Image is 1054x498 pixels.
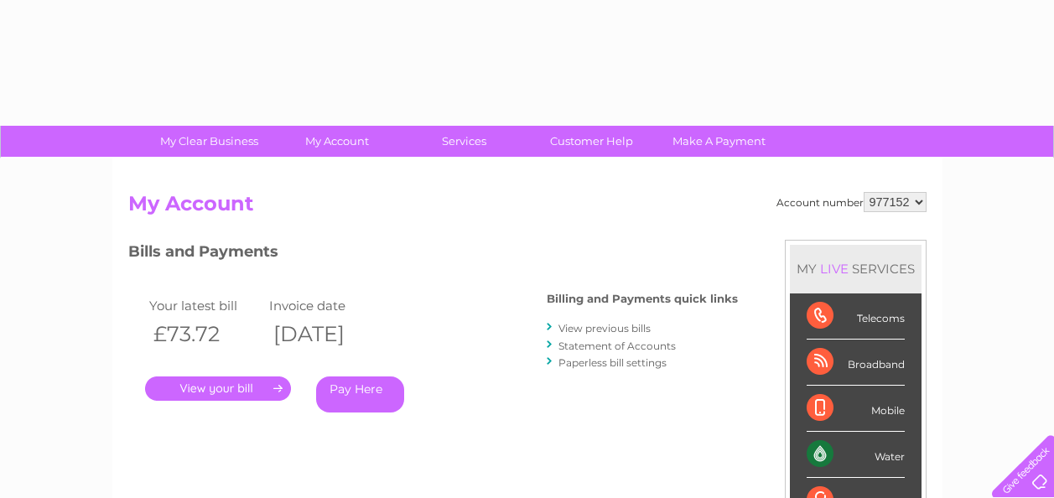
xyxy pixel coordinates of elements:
a: My Clear Business [140,126,278,157]
a: . [145,376,291,401]
a: My Account [267,126,406,157]
div: Broadband [807,340,905,386]
div: LIVE [817,261,852,277]
h2: My Account [128,192,927,224]
a: Pay Here [316,376,404,412]
a: Make A Payment [650,126,788,157]
td: Invoice date [265,294,386,317]
th: [DATE] [265,317,386,351]
div: Account number [776,192,927,212]
div: Telecoms [807,293,905,340]
div: Mobile [807,386,905,432]
h3: Bills and Payments [128,240,738,269]
div: Water [807,432,905,478]
h4: Billing and Payments quick links [547,293,738,305]
td: Your latest bill [145,294,266,317]
a: Statement of Accounts [558,340,676,352]
th: £73.72 [145,317,266,351]
div: MY SERVICES [790,245,922,293]
a: Paperless bill settings [558,356,667,369]
a: Customer Help [522,126,661,157]
a: Services [395,126,533,157]
a: View previous bills [558,322,651,335]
